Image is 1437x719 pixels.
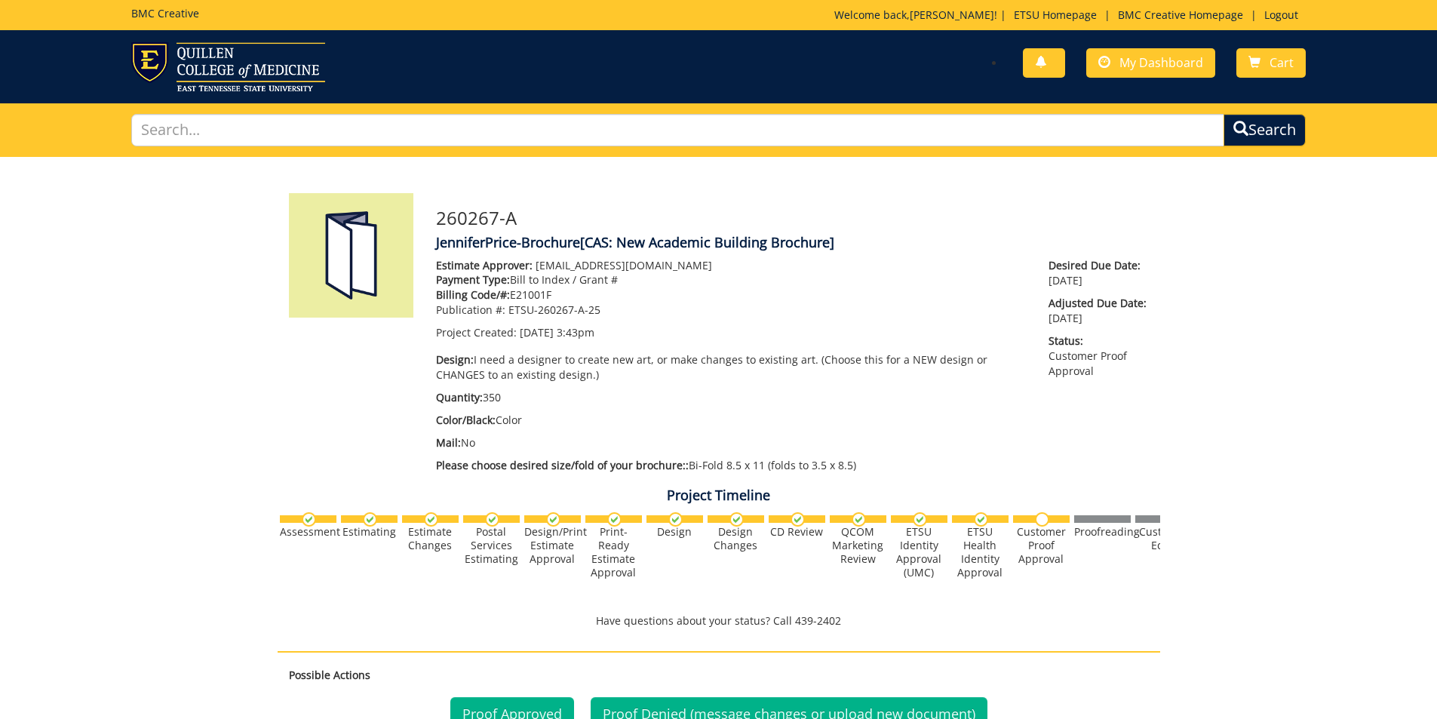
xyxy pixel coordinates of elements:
[436,258,1027,273] p: [EMAIL_ADDRESS][DOMAIN_NAME]
[436,325,517,340] span: Project Created:
[585,525,642,579] div: Print-Ready Estimate Approval
[131,42,325,91] img: ETSU logo
[463,525,520,566] div: Postal Services Estimating
[580,233,834,251] span: [CAS: New Academic Building Brochure]
[289,668,370,682] strong: Possible Actions
[436,390,483,404] span: Quantity:
[485,512,499,527] img: checkmark
[436,435,461,450] span: Mail:
[341,525,398,539] div: Estimating
[668,512,683,527] img: checkmark
[646,525,703,539] div: Design
[436,390,1027,405] p: 350
[546,512,560,527] img: checkmark
[436,235,1149,250] h4: JenniferPrice-Brochure
[1270,54,1294,71] span: Cart
[1119,54,1203,71] span: My Dashboard
[891,525,947,579] div: ETSU Identity Approval (UMC)
[424,512,438,527] img: checkmark
[1049,333,1148,379] p: Customer Proof Approval
[834,8,1306,23] p: Welcome back, ! | | |
[708,525,764,552] div: Design Changes
[852,512,866,527] img: checkmark
[1074,525,1131,539] div: Proofreading
[830,525,886,566] div: QCOM Marketing Review
[131,8,199,19] h5: BMC Creative
[1049,258,1148,273] span: Desired Due Date:
[436,303,505,317] span: Publication #:
[1049,296,1148,311] span: Adjusted Due Date:
[131,114,1225,146] input: Search...
[769,525,825,539] div: CD Review
[436,413,1027,428] p: Color
[302,512,316,527] img: checkmark
[910,8,994,22] a: [PERSON_NAME]
[1257,8,1306,22] a: Logout
[289,193,413,318] img: Product featured image
[791,512,805,527] img: checkmark
[436,258,533,272] span: Estimate Approver:
[520,325,594,340] span: [DATE] 3:43pm
[278,488,1160,503] h4: Project Timeline
[1110,8,1251,22] a: BMC Creative Homepage
[607,512,622,527] img: checkmark
[974,512,988,527] img: checkmark
[436,287,1027,303] p: E21001F
[1049,258,1148,288] p: [DATE]
[436,208,1149,228] h3: 260267-A
[436,458,689,472] span: Please choose desired size/fold of your brochure::
[1006,8,1104,22] a: ETSU Homepage
[278,613,1160,628] p: Have questions about your status? Call 439-2402
[436,272,510,287] span: Payment Type:
[1135,525,1192,552] div: Customer Edits
[436,458,1027,473] p: Bi-Fold 8.5 x 11 (folds to 3.5 x 8.5)
[436,352,1027,383] p: I need a designer to create new art, or make changes to existing art. (Choose this for a NEW desi...
[1035,512,1049,527] img: no
[729,512,744,527] img: checkmark
[363,512,377,527] img: checkmark
[1049,296,1148,326] p: [DATE]
[436,435,1027,450] p: No
[436,352,474,367] span: Design:
[402,525,459,552] div: Estimate Changes
[436,272,1027,287] p: Bill to Index / Grant #
[1236,48,1306,78] a: Cart
[280,525,336,539] div: Assessment
[1049,333,1148,349] span: Status:
[952,525,1009,579] div: ETSU Health Identity Approval
[913,512,927,527] img: checkmark
[1013,525,1070,566] div: Customer Proof Approval
[524,525,581,566] div: Design/Print Estimate Approval
[508,303,600,317] span: ETSU-260267-A-25
[1086,48,1215,78] a: My Dashboard
[1224,114,1306,146] button: Search
[436,287,510,302] span: Billing Code/#:
[436,413,496,427] span: Color/Black:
